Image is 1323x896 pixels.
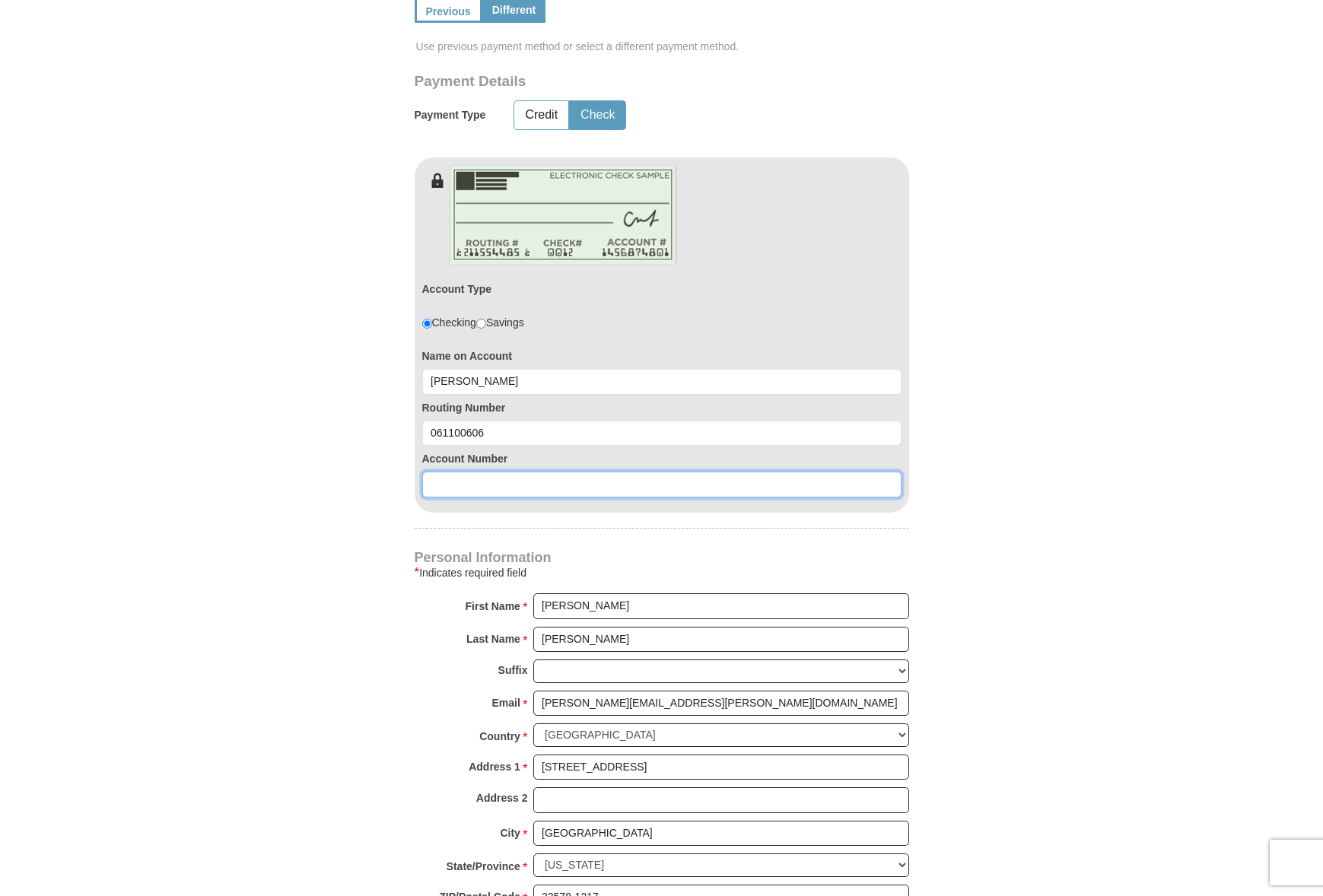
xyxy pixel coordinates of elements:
button: Check [570,101,625,129]
strong: Country [479,726,520,747]
h5: Payment Type [415,109,486,122]
button: Credit [514,101,568,129]
div: Checking Savings [422,315,524,330]
h4: Personal Information [415,551,909,564]
label: Account Number [422,451,902,466]
label: Account Type [422,281,492,297]
strong: First Name [466,596,520,617]
strong: State/Province [447,856,520,877]
label: Routing Number [422,400,902,415]
img: check-en.png [449,165,677,265]
strong: Address 1 [469,756,520,777]
div: Indicates required field [415,564,909,582]
strong: Last Name [466,628,520,650]
strong: Email [492,692,520,713]
strong: Address 2 [476,787,528,809]
label: Name on Account [422,348,902,364]
h3: Payment Details [415,73,803,91]
strong: Suffix [498,659,528,681]
strong: City [500,822,520,844]
span: Use previous payment method or select a different payment method. [416,39,911,54]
